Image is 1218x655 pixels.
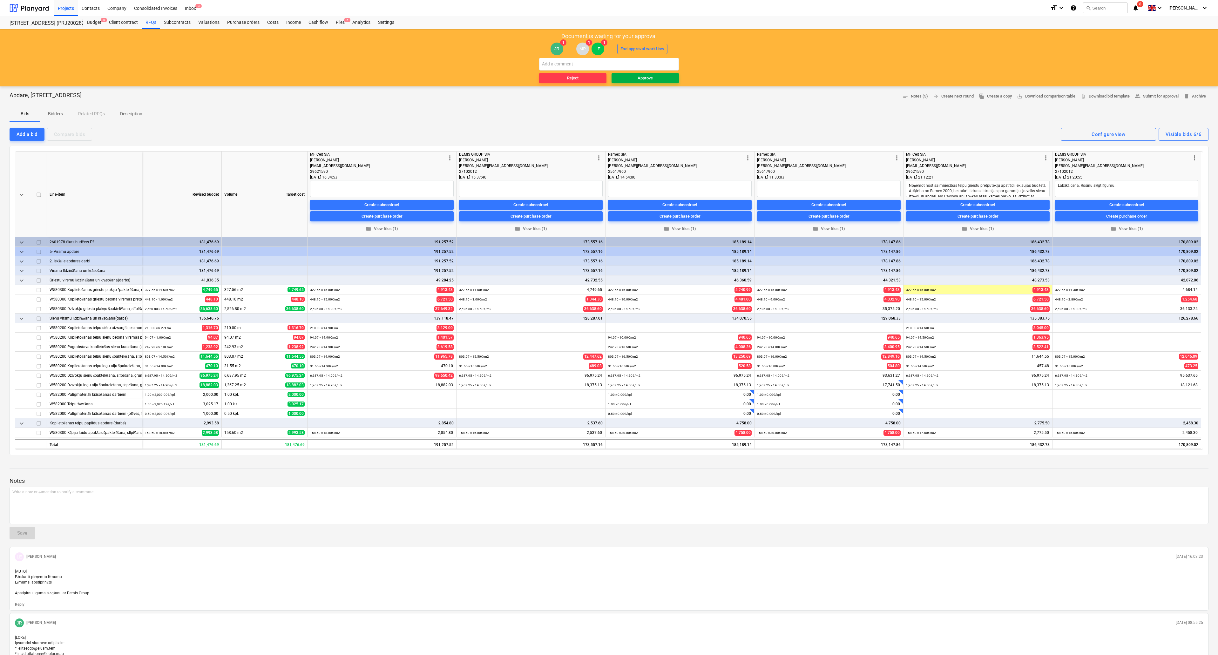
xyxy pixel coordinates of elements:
div: 170,809.02 [1052,439,1201,449]
div: 185,189.14 [608,237,752,247]
span: edit [310,287,315,293]
button: Create subcontract [757,200,901,210]
button: End approval workflow [617,44,667,54]
span: edit [608,287,613,293]
div: + [752,280,758,287]
span: Download bid template [1080,93,1130,100]
button: View files (1) [757,224,901,234]
div: 191,257.52 [308,439,457,449]
div: + [454,290,460,296]
span: edit [757,287,762,293]
div: Income [282,16,305,29]
div: MF Celt SIA [906,152,1042,157]
small: 327.56 × 15.00€ / m2 [310,288,340,292]
span: View files (1) [760,225,898,233]
div: 191,257.52 [310,237,454,247]
span: edit [1055,297,1060,302]
div: 185,189.14 [606,439,754,449]
div: Settings [374,16,398,29]
small: 327.56 × 16.00€ / m2 [608,288,638,292]
span: 1,344.30 [585,296,603,302]
div: + [901,290,907,296]
span: 4,749.65 [288,287,305,292]
div: + [1198,280,1205,287]
i: format_size [1050,4,1058,12]
div: Files [332,16,348,29]
div: 181,476.69 [142,439,222,449]
button: Create subcontract [906,200,1050,210]
span: keyboard_arrow_down [18,420,25,427]
button: Create purchase order [608,211,752,221]
small: 448.10 × 1.00€ / m2 [145,298,173,301]
span: LE [595,46,600,51]
span: keyboard_arrow_down [18,267,25,275]
div: Client contract [105,16,142,29]
span: [PERSON_NAME] [1168,5,1200,10]
a: Download comparison table [1014,91,1078,101]
span: 6,721.50 [436,296,454,302]
textarea: Noņemot nost saimniecības telpu griestu pretputekļu apstrādi iekļaujas budžetā. Atšķirība no Rame... [906,180,1050,197]
div: Create purchase order [1106,213,1147,220]
div: 1.00 kpl. [222,390,263,399]
div: [PERSON_NAME] [906,157,1042,163]
a: Analytics [348,16,374,29]
div: + [1050,290,1056,296]
div: [PERSON_NAME] [1055,157,1191,163]
a: Subcontracts [160,16,194,29]
div: DEMIS GROUP SIA [1055,152,1191,157]
div: Total [47,439,142,449]
span: 448.10 [291,297,305,302]
div: 181,476.69 [145,266,219,275]
span: Submit for approval [1135,93,1179,100]
button: Submit for approval [1132,91,1181,101]
div: [PERSON_NAME] [310,157,446,163]
span: edit [906,297,911,302]
span: [PERSON_NAME][EMAIL_ADDRESS][DOMAIN_NAME] [608,164,697,168]
div: Mārtiņš Pogulis [576,43,589,55]
div: [PERSON_NAME] [608,157,744,163]
button: Add a bid [10,128,44,141]
span: [PERSON_NAME][EMAIL_ADDRESS][DOMAIN_NAME] [1055,164,1144,168]
a: Purchase orders [223,16,263,29]
span: folder [962,226,967,232]
span: View files (1) [462,225,600,233]
button: Reply [15,602,24,607]
a: Valuations [194,16,223,29]
div: Create subcontract [662,201,697,208]
span: arrow_forward [933,93,939,99]
div: 31.55 m2 [222,361,263,371]
span: 5 [101,18,107,22]
span: 1 [560,39,566,46]
div: 178,147.86 [754,439,903,449]
div: 170,809.02 [1055,247,1198,256]
button: View files (1) [459,224,603,234]
span: View files (1) [909,225,1047,233]
span: Create a copy [979,93,1012,100]
span: people_alt [1135,93,1140,99]
div: Revised budget [142,152,222,237]
span: 4,913.43 [883,287,901,293]
div: Volume [222,152,263,237]
button: View files (1) [310,224,454,234]
button: View files (1) [906,224,1050,234]
div: 186,432.78 [906,247,1050,256]
div: W580300 Koplietošanas griestu plakņu špaktelēšana, slīpēšana, gruntēšana, krāsošana 2 kārtās [50,285,139,294]
div: Create purchase order [957,213,998,220]
div: Budget [83,16,105,29]
div: + [1050,280,1056,287]
div: 49,284.25 [310,275,454,285]
div: 173,557.16 [459,237,603,247]
div: RFQs [142,16,160,29]
div: 186,432.78 [906,266,1050,275]
span: 448.10 [205,296,219,302]
div: Ramex SIA [757,152,893,157]
div: 185,189.14 [608,266,752,275]
div: 178,147.86 [757,247,901,256]
a: Costs [263,16,282,29]
i: Knowledge base [1070,4,1077,12]
small: 327.56 × 15.00€ / m2 [757,288,787,292]
div: 42,732.55 [459,275,603,285]
div: Add a bid [17,130,37,138]
div: 185,189.14 [608,247,752,256]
